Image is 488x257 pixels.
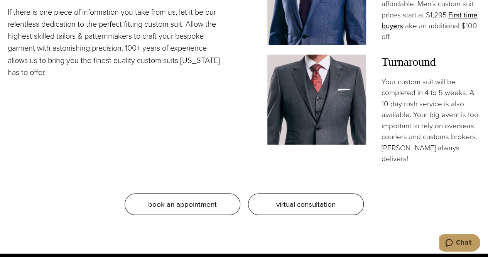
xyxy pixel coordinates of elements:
[8,6,229,78] p: If there is one piece of information you take from us, let it be our relentless dedication to the...
[276,198,336,209] span: virtual consultation
[267,54,366,145] img: Client in vested charcoal bespoke suit with white shirt and red patterned tie.
[382,54,480,68] h3: Turnaround
[382,76,480,164] p: Your custom suit will be completed in 4 to 5 weeks. A 10 day rush service is also available. Your...
[439,234,480,253] iframe: Opens a widget where you can chat to one of our agents
[248,193,364,215] a: virtual consultation
[382,10,478,31] a: First time buyers
[125,193,240,215] a: book an appointment
[148,198,217,209] span: book an appointment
